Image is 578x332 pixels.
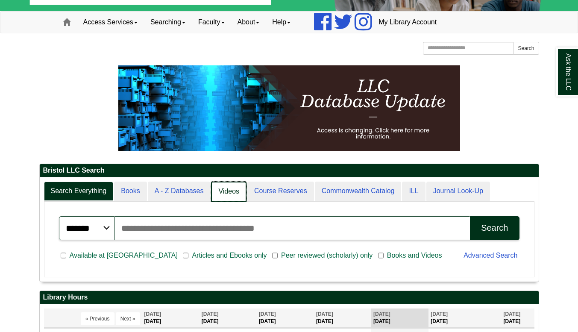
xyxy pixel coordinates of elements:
th: [DATE] [501,308,534,328]
a: ILL [402,182,425,201]
a: Course Reserves [247,182,314,201]
input: Books and Videos [378,252,384,259]
a: Faculty [192,12,231,33]
span: Available at [GEOGRAPHIC_DATA] [66,250,181,261]
a: Commonwealth Catalog [315,182,402,201]
a: Advanced Search [464,252,517,259]
input: Available at [GEOGRAPHIC_DATA] [61,252,66,259]
button: « Previous [81,312,114,325]
a: Access Services [77,12,144,33]
span: Peer reviewed (scholarly) only [278,250,376,261]
a: Help [266,12,297,33]
th: [DATE] [200,308,257,328]
span: Books and Videos [384,250,446,261]
input: Articles and Ebooks only [183,252,188,259]
th: [DATE] [142,308,200,328]
button: Next » [116,312,140,325]
a: Books [114,182,147,201]
span: Articles and Ebooks only [188,250,270,261]
span: [DATE] [316,311,333,317]
h2: Library Hours [40,291,539,304]
a: Videos [211,182,246,202]
th: [DATE] [371,308,428,328]
button: Search [470,216,519,240]
span: [DATE] [144,311,161,317]
a: My Library Account [372,12,443,33]
h2: Bristol LLC Search [40,164,539,177]
a: About [231,12,266,33]
a: Search Everything [44,182,114,201]
a: Searching [144,12,192,33]
th: [DATE] [314,308,371,328]
span: [DATE] [202,311,219,317]
span: [DATE] [259,311,276,317]
a: Journal Look-Up [426,182,490,201]
button: Search [513,42,539,55]
div: Search [481,223,508,233]
span: [DATE] [431,311,448,317]
img: HTML tutorial [118,65,460,151]
span: [DATE] [503,311,520,317]
input: Peer reviewed (scholarly) only [272,252,278,259]
th: [DATE] [257,308,314,328]
a: A - Z Databases [148,182,211,201]
span: [DATE] [373,311,390,317]
th: [DATE] [428,308,501,328]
